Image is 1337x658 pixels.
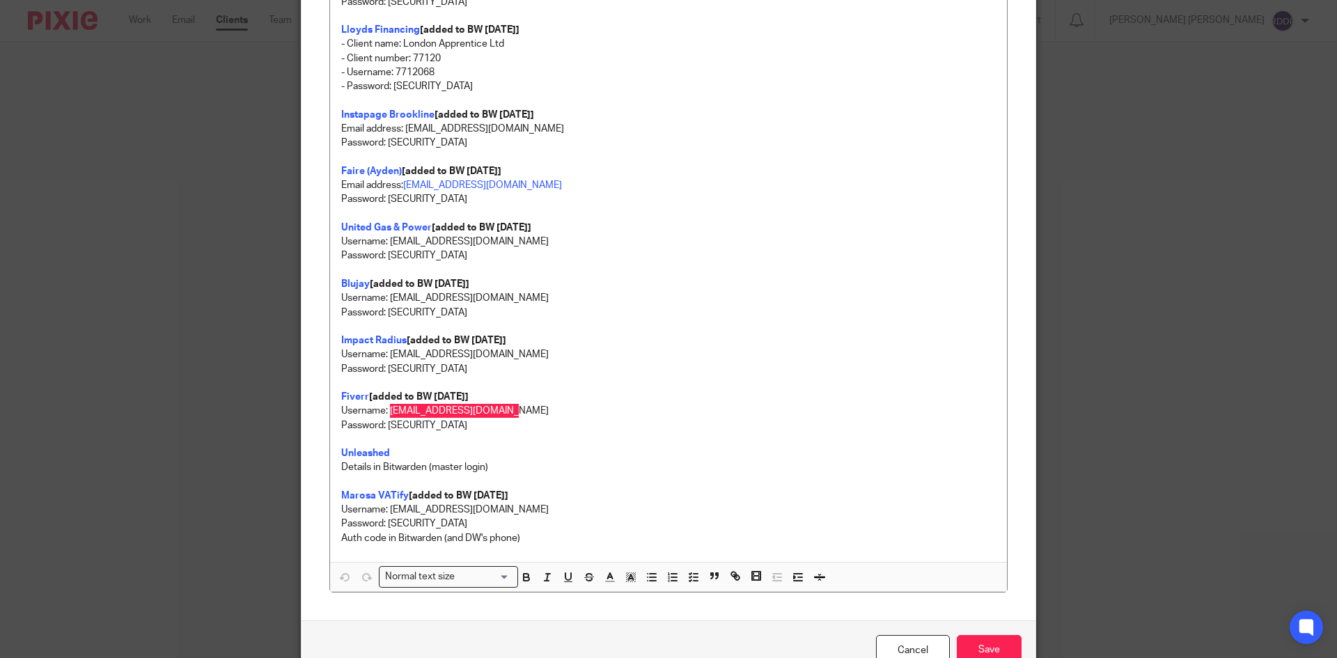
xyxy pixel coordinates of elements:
p: - Client name: London Apprentice Ltd [341,37,996,51]
p: Password: [SECURITY_DATA] [341,192,996,206]
a: Unleashed [341,448,390,458]
a: Lloyds Financing [341,25,420,35]
p: Email address: [341,178,996,192]
a: Marosa VATify [341,491,409,501]
strong: [added to BW [DATE]] [420,25,519,35]
a: Instapage Brookline [341,110,435,120]
strong: [added to BW [DATE]] [407,336,506,345]
p: Password: [SECURITY_DATA] [341,517,996,531]
strong: [added to BW [DATE]] [370,279,469,289]
p: Username: [EMAIL_ADDRESS][DOMAIN_NAME] [341,503,996,517]
a: [EMAIL_ADDRESS][DOMAIN_NAME] [403,180,562,190]
strong: [added to BW [DATE]] [402,166,501,176]
a: Blujay [341,279,370,289]
p: - Username: 7712068 [341,65,996,79]
div: Search for option [379,566,518,588]
a: Fiverr [341,392,369,402]
p: Details in Bitwarden (master login) [341,460,996,474]
p: Password: [SECURITY_DATA] [341,362,996,376]
p: Auth code in Bitwarden (and DW's phone) [341,531,996,545]
strong: [added to BW [DATE]] [369,392,469,402]
p: Password: [SECURITY_DATA] [341,418,996,432]
p: Username: [EMAIL_ADDRESS][DOMAIN_NAME] [341,291,996,305]
p: - Password: [SECURITY_DATA] [341,79,996,93]
a: United Gas & Power [341,223,432,233]
p: Password: [SECURITY_DATA] [341,306,996,320]
p: Username: [EMAIL_ADDRESS][DOMAIN_NAME] [341,235,996,249]
input: Search for option [460,570,510,584]
p: Password: [SECURITY_DATA] [341,136,996,150]
p: - Client number: 77120 [341,52,996,65]
p: Username: [EMAIL_ADDRESS][DOMAIN_NAME] [341,347,996,361]
p: Username: [EMAIL_ADDRESS][DOMAIN_NAME] [341,404,996,418]
span: Normal text size [382,570,458,584]
strong: [added to BW [DATE]] [432,223,531,233]
p: Email address: [EMAIL_ADDRESS][DOMAIN_NAME] [341,122,996,136]
a: Faire (Ayden) [341,166,402,176]
p: Password: [SECURITY_DATA] [341,249,996,263]
strong: [added to BW [DATE]] [409,491,508,501]
strong: [added to BW [DATE]] [435,110,534,120]
a: Impact Radius [341,336,407,345]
